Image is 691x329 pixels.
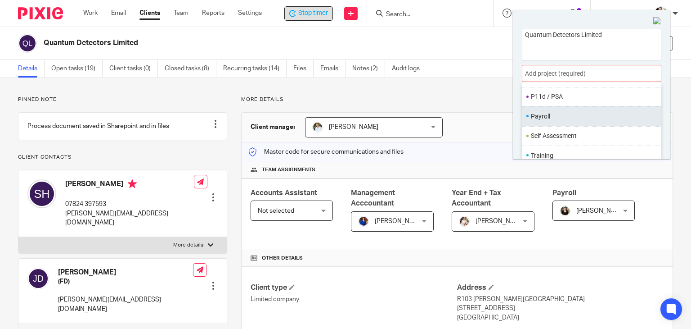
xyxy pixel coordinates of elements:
[457,304,664,313] p: [STREET_ADDRESS]
[476,218,525,224] span: [PERSON_NAME]
[522,87,661,106] ul: P11d / PSA
[653,17,661,25] img: Close
[531,151,648,160] li: Training
[65,179,194,191] h4: [PERSON_NAME]
[65,209,194,228] p: [PERSON_NAME][EMAIL_ADDRESS][DOMAIN_NAME]
[128,179,137,188] i: Primary
[251,189,317,196] span: Accounts Assistant
[284,6,333,21] div: Quantum Detectors Limited
[531,92,648,101] li: P11d / PSA
[258,208,294,214] span: Not selected
[173,242,203,249] p: More details
[600,9,649,18] p: [PERSON_NAME]
[248,147,404,156] p: Master code for secure communications and files
[392,60,426,78] a: Audit logs
[358,216,369,227] img: Nicole.jpeg
[111,9,126,18] a: Email
[58,277,193,286] h5: (FD)
[298,9,328,18] span: Stop timer
[452,189,501,207] span: Year End + Tax Accountant
[241,96,673,103] p: More details
[457,295,664,304] p: R103 [PERSON_NAME][GEOGRAPHIC_DATA]
[18,154,227,161] p: Client contacts
[51,60,103,78] a: Open tasks (19)
[58,295,193,314] p: [PERSON_NAME][EMAIL_ADDRESS][DOMAIN_NAME]
[174,9,188,18] a: Team
[18,60,45,78] a: Details
[27,268,49,289] img: svg%3E
[109,60,158,78] a: Client tasks (0)
[44,38,449,48] h2: Quantum Detectors Limited
[18,96,227,103] p: Pinned note
[522,146,661,165] ul: Training
[522,106,661,126] ul: Payroll
[83,9,98,18] a: Work
[58,268,193,277] h4: [PERSON_NAME]
[522,126,661,146] ul: Self Assessment
[531,112,648,121] li: Payroll
[251,283,457,292] h4: Client type
[223,60,287,78] a: Recurring tasks (14)
[457,283,664,292] h4: Address
[457,313,664,322] p: [GEOGRAPHIC_DATA]
[251,295,457,304] p: Limited company
[293,60,314,78] a: Files
[262,166,315,174] span: Team assignments
[165,60,216,78] a: Closed tasks (8)
[202,9,224,18] a: Reports
[576,208,626,214] span: [PERSON_NAME]
[560,206,570,216] img: Helen%20Campbell.jpeg
[648,130,659,142] li: Favorite
[648,91,659,103] li: Favorite
[648,149,659,161] li: Favorite
[262,255,303,262] span: Other details
[65,200,194,209] p: 07824 397593
[375,218,424,224] span: [PERSON_NAME]
[648,110,659,122] li: Favorite
[459,216,470,227] img: Kayleigh%20Henson.jpeg
[329,124,378,130] span: [PERSON_NAME]
[552,189,576,196] span: Payroll
[251,123,296,132] h3: Client manager
[18,7,63,19] img: Pixie
[18,34,37,53] img: svg%3E
[654,6,668,21] img: MaxAcc_Sep21_ElliDeanPhoto_030.jpg
[385,11,466,19] input: Search
[352,60,385,78] a: Notes (2)
[531,131,648,141] li: Self Assessment
[320,60,345,78] a: Emails
[522,28,661,58] textarea: Quantum Detectors Limited
[238,9,262,18] a: Settings
[312,122,323,133] img: sarah-royle.jpg
[27,179,56,208] img: svg%3E
[139,9,160,18] a: Clients
[351,189,395,207] span: Management Acccountant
